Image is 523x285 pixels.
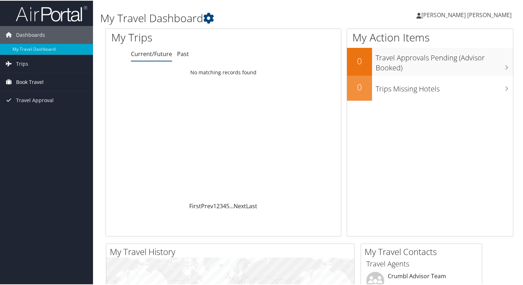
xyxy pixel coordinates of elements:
[213,201,216,209] a: 1
[16,54,28,72] span: Trips
[365,245,482,257] h2: My Travel Contacts
[16,72,44,90] span: Book Travel
[189,201,201,209] a: First
[110,245,354,257] h2: My Travel History
[16,91,54,109] span: Travel Approval
[111,29,238,44] h1: My Trips
[229,201,234,209] span: …
[220,201,223,209] a: 3
[246,201,257,209] a: Last
[347,54,372,66] h2: 0
[421,10,512,18] span: [PERSON_NAME] [PERSON_NAME]
[347,75,513,100] a: 0Trips Missing Hotels
[376,49,513,72] h3: Travel Approvals Pending (Advisor Booked)
[366,258,476,268] h3: Travel Agents
[16,5,87,21] img: airportal-logo.png
[177,49,189,57] a: Past
[100,10,379,25] h1: My Travel Dashboard
[376,80,513,93] h3: Trips Missing Hotels
[106,65,341,78] td: No matching records found
[16,25,45,43] span: Dashboards
[131,49,172,57] a: Current/Future
[216,201,220,209] a: 2
[226,201,229,209] a: 5
[347,80,372,92] h2: 0
[347,47,513,75] a: 0Travel Approvals Pending (Advisor Booked)
[416,4,519,25] a: [PERSON_NAME] [PERSON_NAME]
[234,201,246,209] a: Next
[223,201,226,209] a: 4
[347,29,513,44] h1: My Action Items
[201,201,213,209] a: Prev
